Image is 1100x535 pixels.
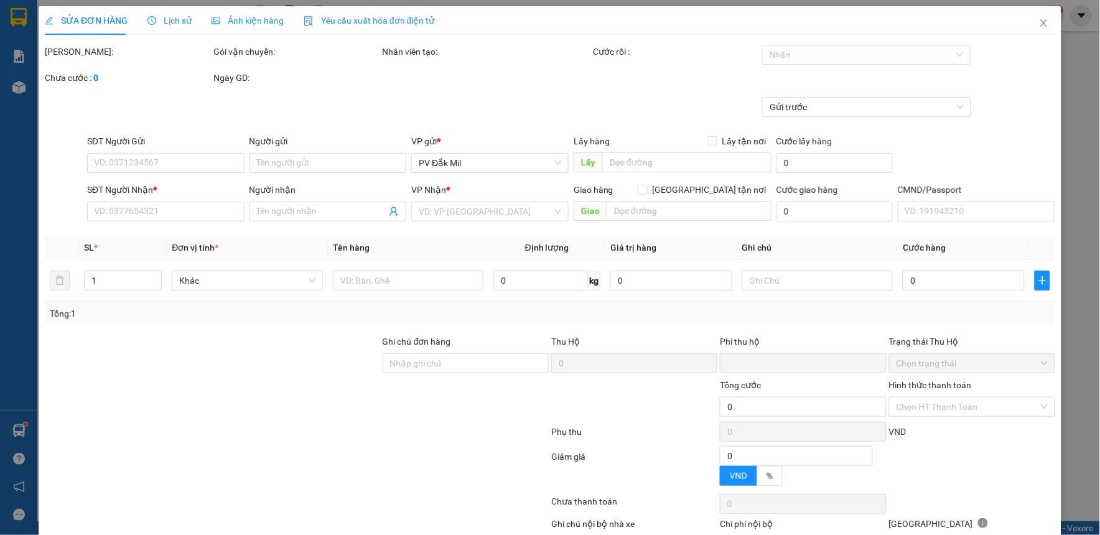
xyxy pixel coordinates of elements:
[87,183,245,197] div: SĐT Người Nhận
[550,450,719,491] div: Giảm giá
[172,243,218,253] span: Đơn vị tính
[551,337,580,347] span: Thu Hộ
[249,134,406,148] div: Người gửi
[770,98,963,116] span: Gửi trước
[179,271,315,290] span: Khác
[45,16,128,26] span: SỬA ĐƠN HÀNG
[333,271,484,291] input: VD: Bàn, Ghế
[897,354,1048,373] span: Chọn trạng thái
[212,16,284,26] span: Ảnh kiện hàng
[776,153,893,173] input: Cước lấy hàng
[147,16,156,25] span: clock-circle
[383,337,451,347] label: Ghi chú đơn hàng
[610,243,656,253] span: Giá trị hàng
[776,185,838,195] label: Cước giao hàng
[574,136,610,146] span: Lấy hàng
[1027,6,1061,41] button: Close
[45,71,211,85] div: Chưa cước :
[607,201,771,221] input: Dọc đường
[588,271,600,291] span: kg
[602,152,771,172] input: Dọc đường
[574,201,607,221] span: Giao
[776,202,893,221] input: Cước giao hàng
[903,243,946,253] span: Cước hàng
[776,136,832,146] label: Cước lấy hàng
[249,183,406,197] div: Người nhận
[84,243,94,253] span: SL
[648,183,771,197] span: [GEOGRAPHIC_DATA] tận nơi
[304,16,314,26] img: icon
[720,380,761,390] span: Tổng cước
[594,45,760,58] div: Cước rồi :
[45,16,54,25] span: edit
[411,134,569,148] div: VP gửi
[978,518,988,528] span: info-circle
[383,353,549,373] input: Ghi chú đơn hàng
[767,471,773,481] span: %
[45,45,211,58] div: [PERSON_NAME]:
[574,152,602,172] span: Lấy
[419,154,561,172] span: PV Đắk Mil
[1039,18,1049,28] span: close
[50,307,425,320] div: Tổng: 1
[550,495,719,516] div: Chưa thanh toán
[889,380,972,390] label: Hình thức thanh toán
[411,185,446,195] span: VP Nhận
[333,243,370,253] span: Tên hàng
[212,16,220,25] span: picture
[93,73,98,83] b: 0
[889,427,907,437] span: VND
[574,185,613,195] span: Giao hàng
[87,134,245,148] div: SĐT Người Gửi
[737,236,898,260] th: Ghi chú
[525,243,569,253] span: Định lượng
[213,71,380,85] div: Ngày GD:
[730,471,747,481] span: VND
[550,425,719,447] div: Phụ thu
[898,183,1055,197] div: CMND/Passport
[213,45,380,58] div: Gói vận chuyển:
[383,45,591,58] div: Nhân viên tạo:
[720,335,886,353] div: Phí thu hộ
[389,207,399,216] span: user-add
[717,134,771,148] span: Lấy tận nơi
[889,335,1055,348] div: Trạng thái Thu Hộ
[147,16,192,26] span: Lịch sử
[1035,276,1050,286] span: plus
[1035,271,1050,291] button: plus
[742,271,893,291] input: Ghi Chú
[304,16,435,26] span: Yêu cầu xuất hóa đơn điện tử
[50,271,70,291] button: delete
